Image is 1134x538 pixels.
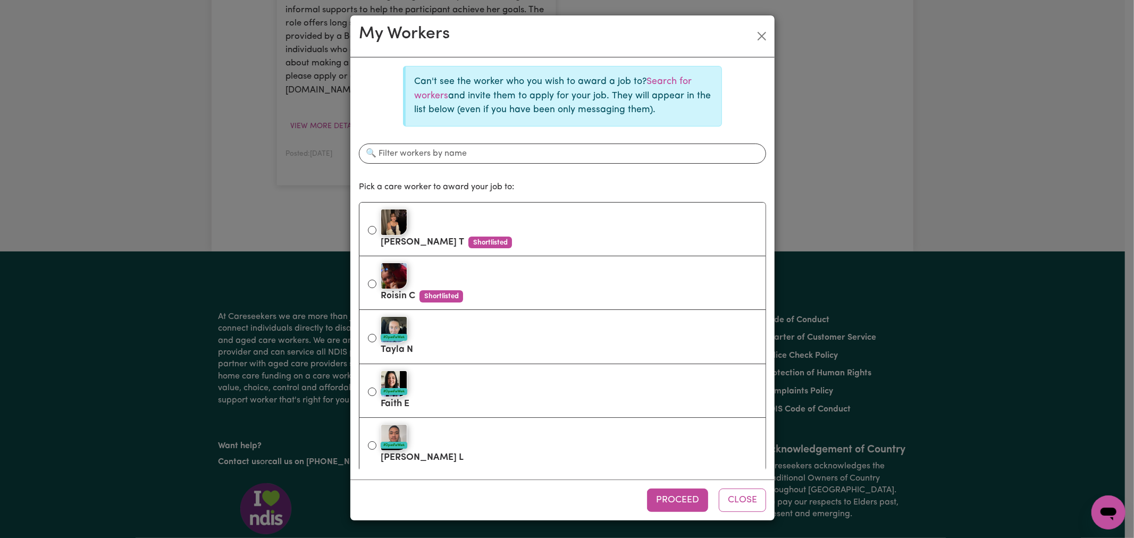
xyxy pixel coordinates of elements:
[359,24,450,44] h2: My Workers
[359,181,766,194] p: Pick a care worker to award your job to:
[381,334,407,341] div: #OpenForWork
[468,237,512,248] span: Shortlisted
[381,316,407,343] img: Tayla N
[414,77,692,100] a: Search for workers
[381,422,757,467] label: [PERSON_NAME] L
[719,489,766,512] button: Close
[381,371,407,397] img: Faith E
[381,368,757,413] label: Faith E
[381,442,407,449] div: #OpenForWork
[381,388,407,395] div: #OpenForWork
[647,489,708,512] button: Proceed
[381,207,757,251] label: [PERSON_NAME] T
[381,260,757,305] label: Roisin C
[359,144,766,164] input: 🔍 Filter workers by name
[1091,495,1125,529] iframe: Button to launch messaging window
[381,209,407,236] img: Rachel T
[381,314,757,359] label: Tayla N
[381,263,407,289] img: Roisin C
[419,290,463,302] span: Shortlisted
[381,424,407,451] img: Daniel L
[414,75,713,117] p: Can't see the worker who you wish to award a job to? and invite them to apply for your job. They ...
[753,28,770,45] button: Close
